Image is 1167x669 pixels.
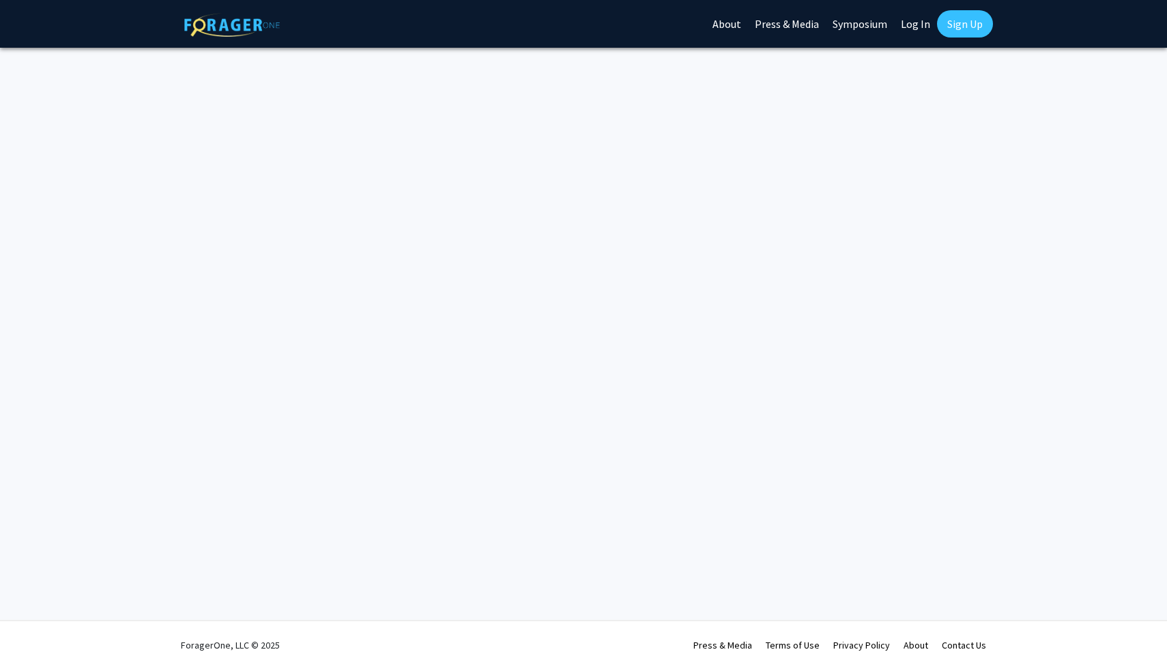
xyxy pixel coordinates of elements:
[833,639,890,651] a: Privacy Policy
[937,10,993,38] a: Sign Up
[766,639,820,651] a: Terms of Use
[942,639,986,651] a: Contact Us
[904,639,928,651] a: About
[693,639,752,651] a: Press & Media
[184,13,280,37] img: ForagerOne Logo
[181,621,280,669] div: ForagerOne, LLC © 2025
